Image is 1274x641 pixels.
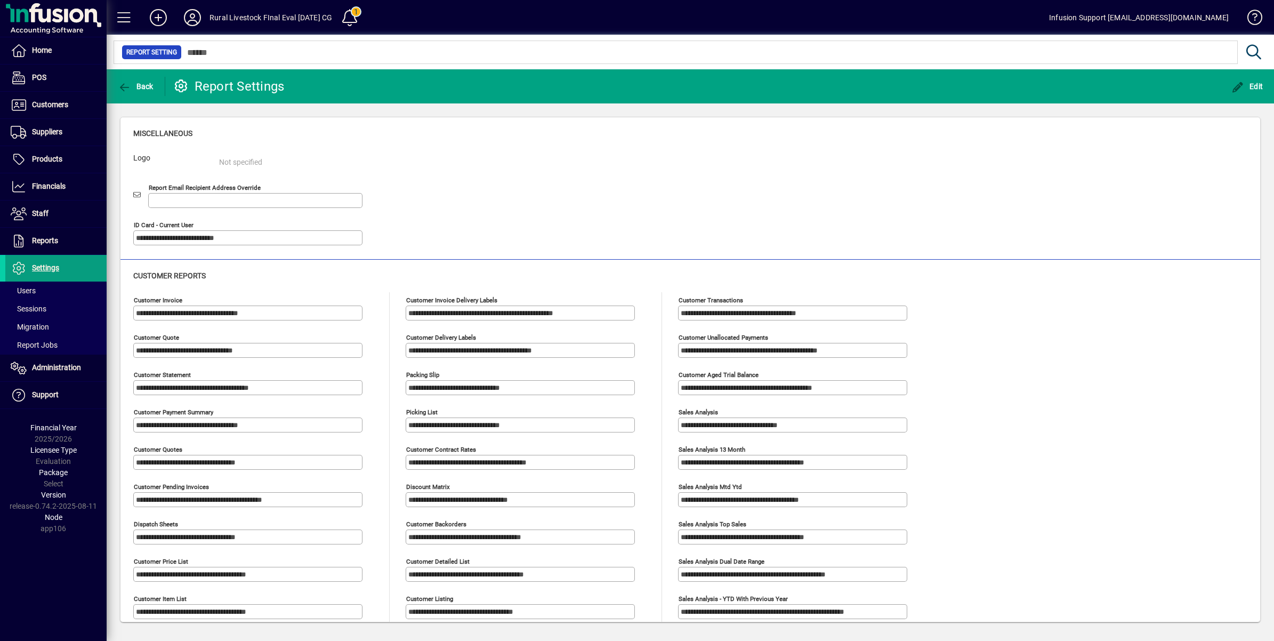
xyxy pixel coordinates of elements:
mat-label: Customer Payment Summary [134,408,213,416]
mat-label: Sales analysis mtd ytd [679,483,742,491]
span: Node [45,513,62,522]
span: Customer reports [133,271,206,280]
span: Products [32,155,62,163]
div: Report Settings [173,78,285,95]
a: POS [5,65,107,91]
span: Financials [32,182,66,190]
mat-label: Sales analysis [679,408,718,416]
mat-label: Customer Detailed List [406,558,470,565]
span: Customers [32,100,68,109]
a: Customers [5,92,107,118]
span: Edit [1231,82,1263,91]
mat-label: Customer Backorders [406,520,466,528]
span: Suppliers [32,127,62,136]
mat-label: Customer invoice [134,297,182,304]
mat-label: Report Email Recipient Address Override [149,184,261,191]
span: Financial Year [30,423,77,432]
mat-label: Customer Contract Rates [406,446,476,453]
span: Report Setting [126,47,177,58]
a: Knowledge Base [1239,2,1261,37]
span: Sessions [11,305,46,313]
span: Settings [32,263,59,272]
span: Home [32,46,52,54]
a: Administration [5,355,107,381]
mat-label: Customer Price List [134,558,188,565]
mat-label: Customer transactions [679,297,743,304]
mat-label: Customer pending invoices [134,483,209,491]
a: Staff [5,201,107,227]
mat-label: Customer quote [134,334,179,341]
a: Report Jobs [5,336,107,354]
a: Products [5,146,107,173]
span: Licensee Type [30,446,77,454]
mat-label: Picking List [406,408,438,416]
a: Users [5,282,107,300]
mat-label: Dispatch sheets [134,520,178,528]
a: Home [5,37,107,64]
button: Profile [175,8,209,27]
mat-label: Sales analysis - YTD with previous year [679,595,788,603]
span: Version [41,491,66,499]
a: Support [5,382,107,408]
label: Logo [125,153,207,167]
button: Back [115,77,156,96]
mat-label: Discount Matrix [406,483,450,491]
span: Support [32,390,59,399]
button: Add [141,8,175,27]
mat-label: Sales analysis 13 month [679,446,745,453]
span: Migration [11,323,49,331]
span: Administration [32,363,81,372]
mat-label: Customer aged trial balance [679,371,759,379]
button: Edit [1229,77,1266,96]
div: Rural Livestock FInal Eval [DATE] CG [209,9,332,26]
mat-label: Sales analysis dual date range [679,558,764,565]
mat-label: Customer unallocated payments [679,334,768,341]
a: Reports [5,228,107,254]
div: Infusion Support [EMAIL_ADDRESS][DOMAIN_NAME] [1049,9,1229,26]
span: POS [32,73,46,82]
mat-label: Customer delivery labels [406,334,476,341]
mat-label: Sales analysis top sales [679,520,746,528]
mat-label: Customer invoice delivery labels [406,297,497,304]
a: Financials [5,173,107,200]
span: Back [118,82,154,91]
span: Package [39,468,68,477]
span: Staff [32,209,49,218]
span: Report Jobs [11,341,58,349]
app-page-header-button: Back [107,77,165,96]
mat-label: Packing Slip [406,371,439,379]
span: Miscellaneous [133,129,192,138]
span: Reports [32,236,58,245]
mat-label: Customer quotes [134,446,182,453]
mat-label: Customer Item List [134,595,187,603]
mat-label: Customer statement [134,371,191,379]
mat-label: ID Card - Current User [134,221,193,229]
a: Suppliers [5,119,107,146]
a: Migration [5,318,107,336]
a: Sessions [5,300,107,318]
mat-label: Customer Listing [406,595,453,603]
span: Users [11,286,36,295]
